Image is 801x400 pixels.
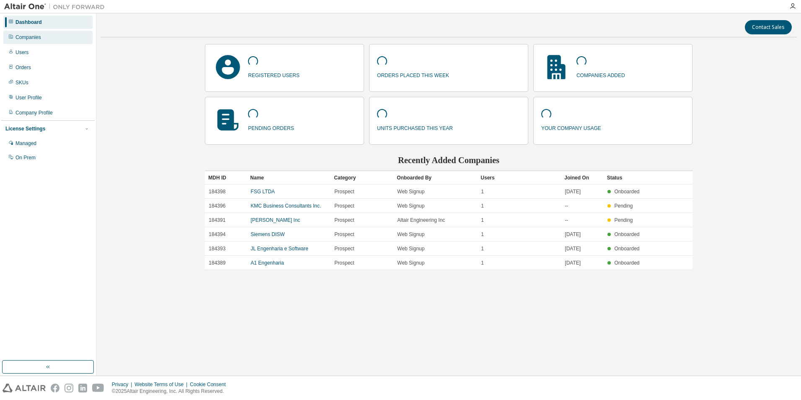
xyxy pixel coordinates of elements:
[481,203,484,209] span: 1
[209,203,225,209] span: 184396
[65,384,73,392] img: instagram.svg
[397,217,445,223] span: Altair Engineering Inc
[481,171,558,184] div: Users
[16,64,31,71] div: Orders
[614,260,639,266] span: Onboarded
[334,217,354,223] span: Prospect
[607,171,642,184] div: Status
[565,203,568,209] span: --
[251,189,275,195] a: FSG LTDA
[614,203,633,209] span: Pending
[745,20,792,34] button: Contact Sales
[334,171,390,184] div: Category
[16,49,28,56] div: Users
[112,381,134,388] div: Privacy
[51,384,59,392] img: facebook.svg
[4,3,109,11] img: Altair One
[16,140,36,147] div: Managed
[134,381,190,388] div: Website Terms of Use
[208,171,243,184] div: MDH ID
[251,231,284,237] a: Siemens DISW
[16,94,42,101] div: User Profile
[3,384,46,392] img: altair_logo.svg
[334,188,354,195] span: Prospect
[377,70,449,79] p: orders placed this week
[576,70,625,79] p: companies added
[112,388,231,395] p: © 2025 Altair Engineering, Inc. All Rights Reserved.
[614,246,639,252] span: Onboarded
[564,171,600,184] div: Joined On
[397,171,474,184] div: Onboarded By
[481,231,484,238] span: 1
[565,245,581,252] span: [DATE]
[205,155,692,166] h2: Recently Added Companies
[481,217,484,223] span: 1
[209,188,225,195] span: 184398
[190,381,230,388] div: Cookie Consent
[209,245,225,252] span: 184393
[334,260,354,266] span: Prospect
[334,203,354,209] span: Prospect
[16,79,28,86] div: SKUs
[334,245,354,252] span: Prospect
[565,260,581,266] span: [DATE]
[250,171,327,184] div: Name
[397,188,424,195] span: Web Signup
[5,125,45,132] div: License Settings
[334,231,354,238] span: Prospect
[481,260,484,266] span: 1
[78,384,87,392] img: linkedin.svg
[16,19,42,26] div: Dashboard
[481,245,484,252] span: 1
[209,260,225,266] span: 184389
[397,203,424,209] span: Web Signup
[397,260,424,266] span: Web Signup
[209,217,225,223] span: 184391
[377,122,453,132] p: units purchased this year
[251,203,321,209] a: KMC Business Consultants Inc.
[565,231,581,238] span: [DATE]
[16,34,41,41] div: Companies
[251,217,300,223] a: [PERSON_NAME] Inc
[251,246,308,252] a: JL Engenharia e Software
[565,217,568,223] span: --
[541,122,601,132] p: your company usage
[92,384,104,392] img: youtube.svg
[251,260,284,266] a: A1 Engenharia
[565,188,581,195] span: [DATE]
[481,188,484,195] span: 1
[248,122,294,132] p: pending orders
[614,189,639,195] span: Onboarded
[209,231,225,238] span: 184394
[614,231,639,237] span: Onboarded
[16,109,53,116] div: Company Profile
[614,217,633,223] span: Pending
[397,231,424,238] span: Web Signup
[16,154,36,161] div: On Prem
[397,245,424,252] span: Web Signup
[248,70,300,79] p: registered users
